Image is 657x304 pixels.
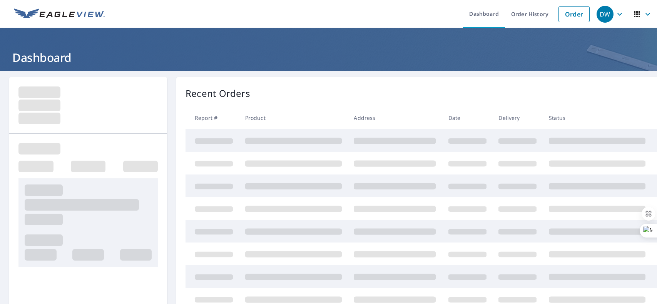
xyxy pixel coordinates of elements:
a: Order [558,6,590,22]
p: Recent Orders [186,86,250,100]
th: Status [543,106,652,129]
img: EV Logo [14,8,105,20]
div: DW [597,6,614,23]
th: Report # [186,106,239,129]
th: Address [348,106,442,129]
th: Delivery [492,106,543,129]
h1: Dashboard [9,50,648,65]
th: Date [442,106,493,129]
th: Product [239,106,348,129]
